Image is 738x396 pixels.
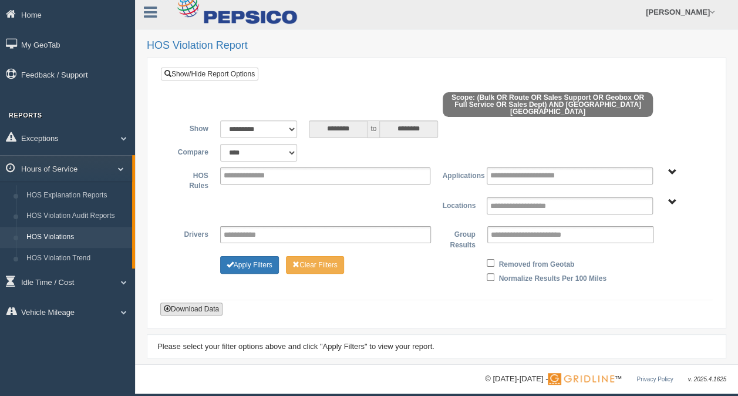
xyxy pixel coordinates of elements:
span: to [368,120,379,138]
button: Change Filter Options [220,256,279,274]
a: HOS Violations [21,227,132,248]
span: Please select your filter options above and click "Apply Filters" to view your report. [157,342,434,351]
h2: HOS Violation Report [147,40,726,52]
a: HOS Violation Trend [21,248,132,269]
label: Show [170,120,214,135]
label: Compare [170,144,214,158]
span: Scope: (Bulk OR Route OR Sales Support OR Geobox OR Full Service OR Sales Dept) AND [GEOGRAPHIC_D... [443,92,653,117]
label: Applications [436,167,481,182]
button: Change Filter Options [286,256,344,274]
a: HOS Violation Audit Reports [21,206,132,227]
button: Download Data [160,303,223,316]
label: Locations [437,197,481,212]
div: © [DATE]-[DATE] - ™ [485,373,726,385]
img: Gridline [548,373,614,385]
a: Privacy Policy [636,376,673,382]
span: v. 2025.4.1625 [688,376,726,382]
a: Show/Hide Report Options [161,68,258,80]
label: HOS Rules [170,167,214,192]
a: HOS Explanation Reports [21,185,132,206]
label: Removed from Geotab [498,256,574,270]
label: Normalize Results Per 100 Miles [498,270,606,284]
label: Group Results [437,226,481,250]
label: Drivers [170,226,214,240]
